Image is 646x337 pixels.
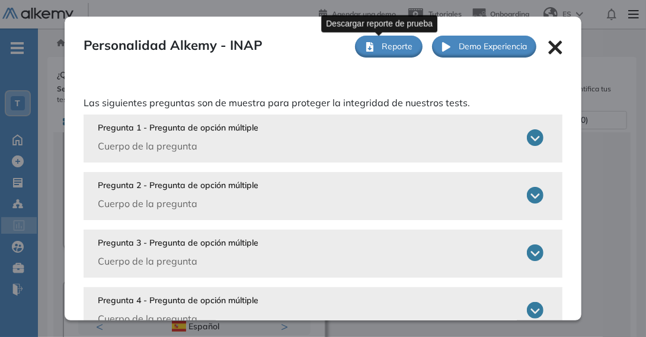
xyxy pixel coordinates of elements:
[433,200,646,337] iframe: Chat Widget
[98,311,258,326] p: Cuerpo de la pregunta
[98,237,258,249] p: Pregunta 3 - Pregunta de opción múltiple
[84,96,562,110] p: Las siguientes preguntas son de muestra para proteger la integridad de nuestros tests.
[98,294,258,307] p: Pregunta 4 - Pregunta de opción múltiple
[98,254,258,268] p: Cuerpo de la pregunta
[98,139,258,153] p: Cuerpo de la pregunta
[382,40,413,53] span: Reporte
[321,15,437,32] div: Descargar reporte de prueba
[98,196,258,211] p: Cuerpo de la pregunta
[98,122,258,134] p: Pregunta 1 - Pregunta de opción múltiple
[98,179,258,192] p: Pregunta 2 - Pregunta de opción múltiple
[355,36,423,58] button: Reporte
[433,200,646,337] div: Widget de chat
[459,40,527,53] span: Demo Experiencia
[84,36,263,58] span: Personalidad Alkemy - INAP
